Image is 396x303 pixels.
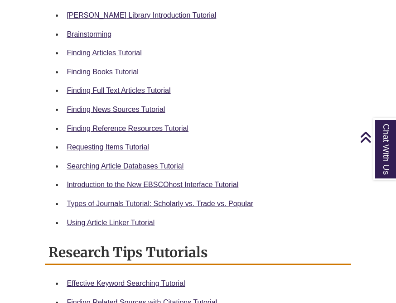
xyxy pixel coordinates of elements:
a: Requesting Items Tutorial [67,143,149,151]
a: Brainstorming [67,30,111,38]
a: Introduction to the New EBSCOhost Interface Tutorial [67,181,238,188]
h2: Research Tips Tutorials [45,241,351,265]
a: Searching Article Databases Tutorial [67,162,184,170]
a: Finding Articles Tutorial [67,49,141,57]
a: Finding Full Text Articles Tutorial [67,87,170,94]
a: Effective Keyword Searching Tutorial [67,279,185,287]
a: Finding News Sources Tutorial [67,106,165,113]
a: Finding Books Tutorial [67,68,138,76]
a: Back to Top [360,131,394,143]
a: Using Article Linker Tutorial [67,219,155,226]
a: Finding Reference Resources Tutorial [67,125,188,132]
a: [PERSON_NAME] Library Introduction Tutorial [67,11,216,19]
a: Types of Journals Tutorial: Scholarly vs. Trade vs. Popular [67,200,253,207]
